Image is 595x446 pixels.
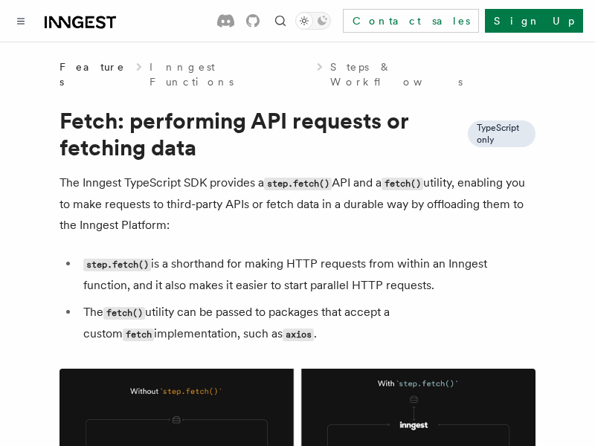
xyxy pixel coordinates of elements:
[283,329,314,341] code: axios
[123,329,154,341] code: fetch
[149,59,309,89] a: Inngest Functions
[59,172,535,236] p: The Inngest TypeScript SDK provides a API and a utility, enabling you to make requests to third-p...
[343,9,479,33] a: Contact sales
[271,12,289,30] button: Find something...
[264,178,332,190] code: step.fetch()
[12,12,30,30] button: Toggle navigation
[83,259,151,271] code: step.fetch()
[295,12,331,30] button: Toggle dark mode
[477,122,527,146] span: TypeScript only
[485,9,583,33] a: Sign Up
[79,253,535,296] li: is a shorthand for making HTTP requests from within an Inngest function, and it also makes it eas...
[330,59,535,89] a: Steps & Workflows
[103,307,145,320] code: fetch()
[382,178,423,190] code: fetch()
[59,59,129,89] span: Features
[79,302,535,345] li: The utility can be passed to packages that accept a custom implementation, such as .
[59,107,535,161] h1: Fetch: performing API requests or fetching data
